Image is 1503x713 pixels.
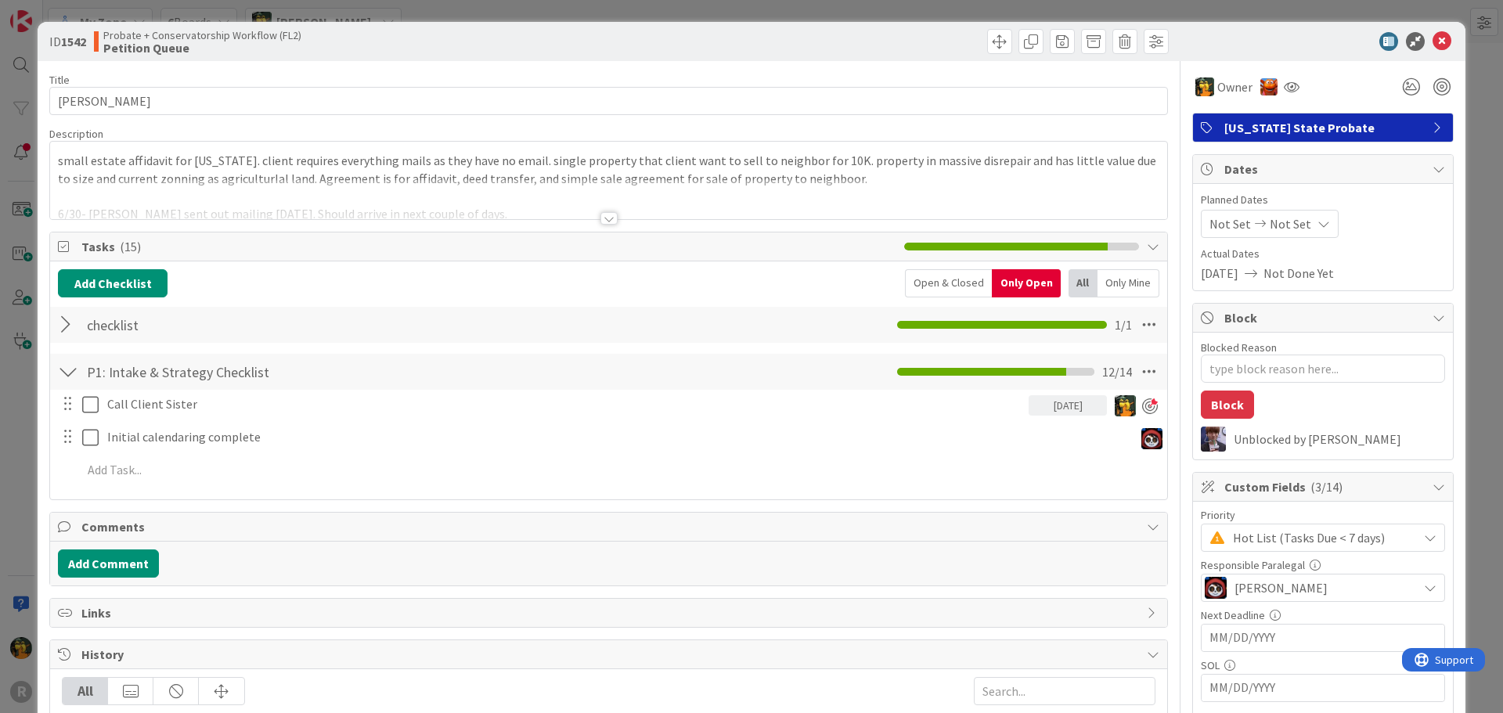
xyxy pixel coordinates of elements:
img: KA [1260,78,1278,95]
span: Custom Fields [1224,477,1425,496]
div: All [63,678,108,704]
span: Links [81,603,1139,622]
input: Search... [974,677,1155,705]
span: Description [49,127,103,141]
span: Support [33,2,71,21]
p: Call Client Sister [107,395,1022,413]
img: JS [1141,428,1162,449]
p: small estate affidavit for [US_STATE]. client requires everything mails as they have no email. si... [58,152,1159,187]
input: MM/DD/YYYY [1209,625,1436,651]
div: All [1069,269,1098,297]
input: Add Checklist... [81,358,434,386]
button: Block [1201,391,1254,419]
input: type card name here... [49,87,1168,115]
img: ML [1201,427,1226,452]
img: JS [1205,577,1227,599]
input: MM/DD/YYYY [1209,675,1436,701]
span: [PERSON_NAME] [1234,578,1328,597]
span: Not Done Yet [1263,264,1334,283]
span: Block [1224,308,1425,327]
button: Add Comment [58,549,159,578]
label: Blocked Reason [1201,340,1277,355]
div: Next Deadline [1201,610,1445,621]
span: Not Set [1270,214,1311,233]
div: Only Mine [1098,269,1159,297]
span: Hot List (Tasks Due < 7 days) [1233,527,1410,549]
b: Petition Queue [103,41,301,54]
div: Priority [1201,510,1445,520]
div: Responsible Paralegal [1201,560,1445,571]
span: History [81,645,1139,664]
span: Actual Dates [1201,246,1445,262]
span: ( 3/14 ) [1310,479,1343,495]
div: SOL [1201,660,1445,671]
span: Tasks [81,237,896,256]
span: Comments [81,517,1139,536]
span: [DATE] [1201,264,1238,283]
div: Open & Closed [905,269,992,297]
span: ID [49,32,86,51]
button: Add Checklist [58,269,168,297]
span: Planned Dates [1201,192,1445,208]
label: Title [49,73,70,87]
span: 1 / 1 [1115,315,1132,334]
img: MR [1195,77,1214,96]
span: Not Set [1209,214,1251,233]
span: ( 15 ) [120,239,141,254]
span: Owner [1217,77,1252,96]
b: 1542 [61,34,86,49]
span: Probate + Conservatorship Workflow (FL2) [103,29,301,41]
input: Add Checklist... [81,311,434,339]
div: Unblocked by [PERSON_NAME] [1234,432,1445,446]
p: Initial calendaring complete [107,428,1127,446]
div: Only Open [992,269,1061,297]
img: MR [1115,395,1136,416]
div: [DATE] [1029,395,1107,416]
span: Dates [1224,160,1425,178]
span: 12 / 14 [1102,362,1132,381]
span: [US_STATE] State Probate [1224,118,1425,137]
